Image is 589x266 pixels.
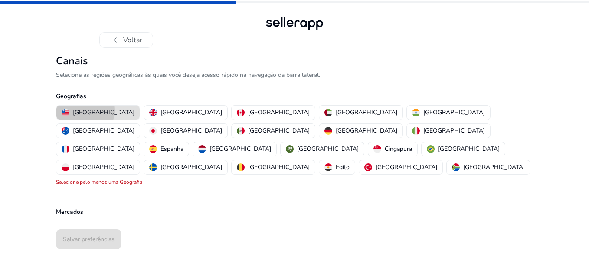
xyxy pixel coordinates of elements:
p: [GEOGRAPHIC_DATA] [73,163,134,172]
p: Mercados [56,207,533,216]
p: Espanha [160,144,183,153]
img: ca.svg [237,109,245,116]
img: es.svg [149,145,157,153]
img: it.svg [412,127,420,135]
img: sa.svg [286,145,294,153]
img: za.svg [452,163,460,171]
img: eg.svg [324,163,332,171]
p: [GEOGRAPHIC_DATA] [73,144,134,153]
img: fr.svg [62,145,69,153]
p: Cingapura [385,144,412,153]
p: [GEOGRAPHIC_DATA] [160,163,222,172]
img: tr.svg [364,163,372,171]
button: chevron_leftVoltar [99,32,153,48]
p: [GEOGRAPHIC_DATA] [297,144,359,153]
img: jp.svg [149,127,157,135]
img: se.svg [149,163,157,171]
img: in.svg [412,109,420,116]
img: sg.svg [373,145,381,153]
p: [GEOGRAPHIC_DATA] [248,163,310,172]
h2: Canais [56,55,533,67]
p: [GEOGRAPHIC_DATA] [73,126,134,135]
mat-error: Selecione pelo menos uma Geografia [56,179,142,186]
img: nl.svg [198,145,206,153]
p: [GEOGRAPHIC_DATA] [423,126,485,135]
img: de.svg [324,127,332,135]
p: [GEOGRAPHIC_DATA] [336,126,397,135]
p: [GEOGRAPHIC_DATA] [160,108,222,117]
p: [GEOGRAPHIC_DATA] [248,108,310,117]
img: be.svg [237,163,245,171]
p: Selecione as regiões geográficas às quais você deseja acesso rápido na navegação da barra lateral. [56,70,533,80]
img: uk.svg [149,109,157,116]
p: [GEOGRAPHIC_DATA] [160,126,222,135]
img: au.svg [62,127,69,135]
font: Voltar [123,35,142,45]
p: [GEOGRAPHIC_DATA] [376,163,437,172]
img: pl.svg [62,163,69,171]
p: [GEOGRAPHIC_DATA] [336,108,397,117]
p: [GEOGRAPHIC_DATA] [423,108,485,117]
p: [GEOGRAPHIC_DATA] [209,144,271,153]
p: Geografias [56,92,533,101]
img: ae.svg [324,109,332,116]
span: chevron_left [110,35,121,45]
p: [GEOGRAPHIC_DATA] [248,126,310,135]
p: [GEOGRAPHIC_DATA] [438,144,500,153]
img: mx.svg [237,127,245,135]
p: [GEOGRAPHIC_DATA] [73,108,134,117]
p: [GEOGRAPHIC_DATA] [463,163,525,172]
img: br.svg [427,145,435,153]
p: Egito [336,163,350,172]
img: us.svg [62,109,69,116]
